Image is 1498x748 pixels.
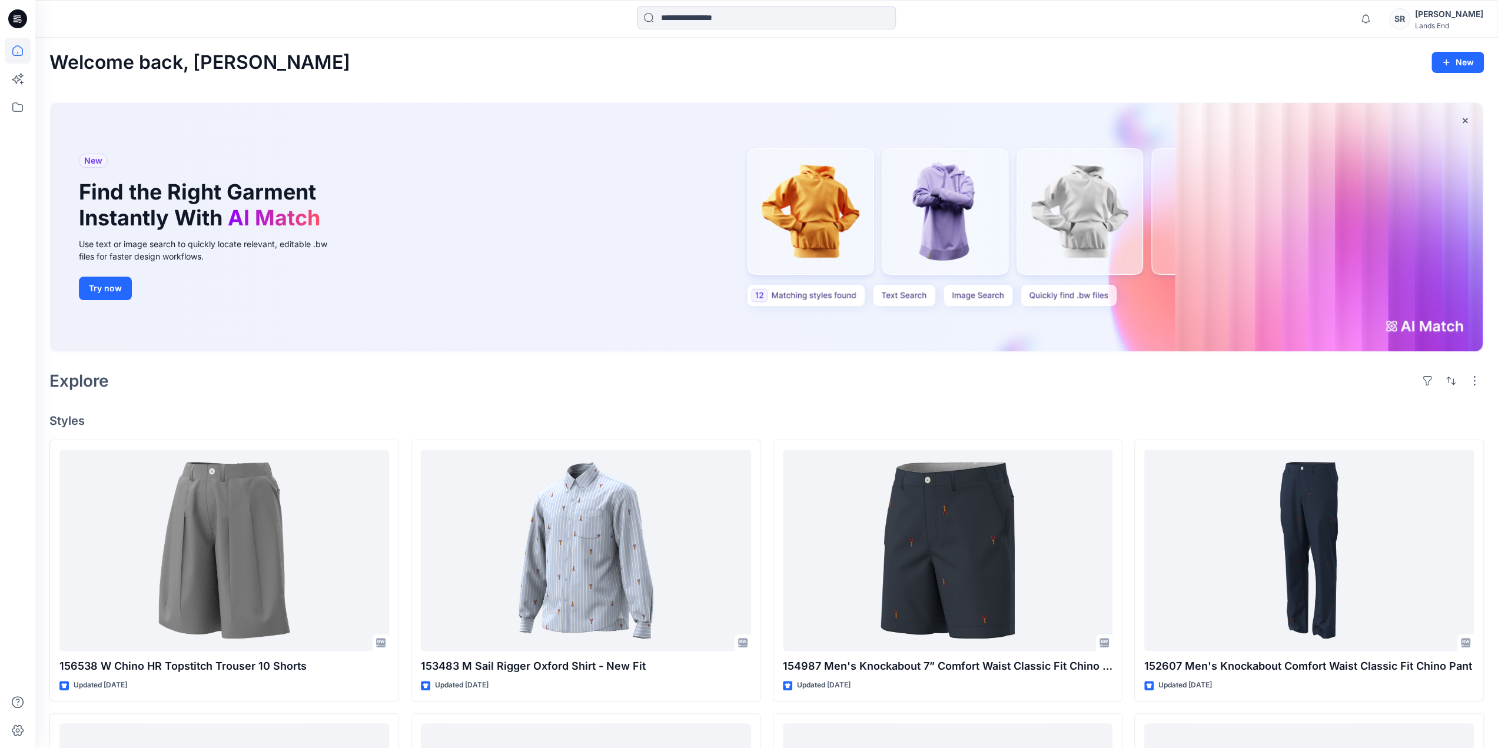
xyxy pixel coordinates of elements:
[421,658,750,674] p: 153483 M Sail Rigger Oxford Shirt - New Fit
[74,679,127,692] p: Updated [DATE]
[1158,679,1212,692] p: Updated [DATE]
[797,679,851,692] p: Updated [DATE]
[1389,8,1410,29] div: SR
[84,154,102,168] span: New
[1431,52,1484,73] button: New
[49,371,109,390] h2: Explore
[1144,450,1474,651] a: 152607 Men's Knockabout Comfort Waist Classic Fit Chino Pant
[1415,21,1483,30] div: Lands End
[783,450,1112,651] a: 154987 Men's Knockabout 7” Comfort Waist Classic Fit Chino Short
[59,450,389,651] a: 156538 W Chino HR Topstitch Trouser 10 Shorts
[79,238,344,262] div: Use text or image search to quickly locate relevant, editable .bw files for faster design workflows.
[1144,658,1474,674] p: 152607 Men's Knockabout Comfort Waist Classic Fit Chino Pant
[783,658,1112,674] p: 154987 Men's Knockabout 7” Comfort Waist Classic Fit Chino Short
[421,450,750,651] a: 153483 M Sail Rigger Oxford Shirt - New Fit
[59,658,389,674] p: 156538 W Chino HR Topstitch Trouser 10 Shorts
[1415,7,1483,21] div: [PERSON_NAME]
[228,205,320,231] span: AI Match
[49,414,1484,428] h4: Styles
[79,179,326,230] h1: Find the Right Garment Instantly With
[435,679,489,692] p: Updated [DATE]
[79,277,132,300] button: Try now
[49,52,350,74] h2: Welcome back, [PERSON_NAME]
